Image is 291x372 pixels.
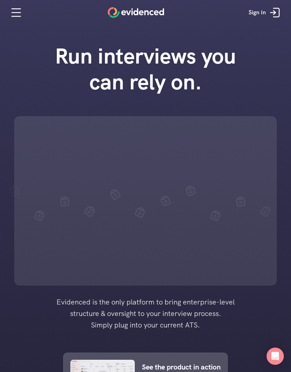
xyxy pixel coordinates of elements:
[249,8,266,17] p: Sign In
[45,296,246,331] h4: Evidenced is the only platform to bring enterprise-level structure & oversight to your interview ...
[43,43,248,95] h1: Run interviews you can rely on.
[243,2,287,23] a: Sign In
[267,348,284,365] div: Open Intercom Messenger
[108,7,164,18] a: Home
